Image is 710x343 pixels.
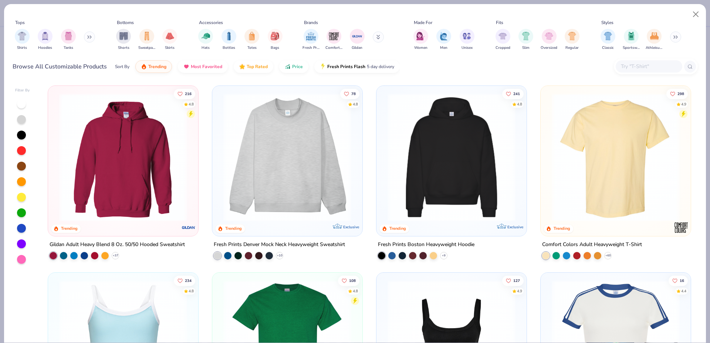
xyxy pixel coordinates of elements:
[623,45,640,51] span: Sportswear
[162,29,177,51] button: filter button
[541,45,557,51] span: Oversized
[41,32,49,40] img: Hoodies Image
[116,29,131,51] button: filter button
[113,253,118,258] span: + 37
[650,32,659,40] img: Athleisure Image
[568,32,577,40] img: Regular Image
[220,93,355,221] img: f5d85501-0dbb-4ee4-b115-c08fa3845d83
[352,31,363,42] img: Gildan Image
[413,29,428,51] div: filter for Women
[198,29,213,51] button: filter button
[268,29,283,51] div: filter for Bags
[17,45,27,51] span: Shirts
[119,32,128,40] img: Shorts Image
[116,29,131,51] div: filter for Shorts
[247,64,268,70] span: Top Rated
[340,88,359,99] button: Like
[517,288,522,294] div: 4.9
[302,45,319,51] span: Fresh Prints
[314,60,400,73] button: Fresh Prints Flash5 day delivery
[138,45,155,51] span: Sweatpants
[304,19,318,26] div: Brands
[189,288,194,294] div: 4.8
[601,19,613,26] div: Styles
[689,7,703,21] button: Close
[601,29,615,51] button: filter button
[517,101,522,107] div: 4.8
[522,32,530,40] img: Slim Image
[349,279,356,282] span: 108
[460,29,474,51] div: filter for Unisex
[352,45,362,51] span: Gildan
[338,275,359,286] button: Like
[623,29,640,51] div: filter for Sportswear
[367,63,394,71] span: 5 day delivery
[602,45,614,51] span: Classic
[64,45,73,51] span: Tanks
[138,29,155,51] div: filter for Sweatpants
[351,92,356,95] span: 78
[463,32,471,40] img: Unisex Image
[162,29,177,51] div: filter for Skirts
[244,29,259,51] button: filter button
[343,225,359,229] span: Exclusive
[18,32,26,40] img: Shirts Image
[620,62,677,71] input: Try "T-Shirt"
[605,253,611,258] span: + 60
[498,32,507,40] img: Cropped Image
[461,45,473,51] span: Unisex
[38,29,53,51] div: filter for Hoodies
[669,275,688,286] button: Like
[15,29,30,51] button: filter button
[202,45,210,51] span: Hats
[541,29,557,51] div: filter for Oversized
[350,29,365,51] button: filter button
[115,63,129,70] div: Sort By
[166,32,174,40] img: Skirts Image
[646,29,663,51] div: filter for Athleisure
[353,101,358,107] div: 4.8
[271,32,279,40] img: Bags Image
[292,64,303,70] span: Price
[681,101,686,107] div: 4.9
[61,29,76,51] button: filter button
[623,29,640,51] button: filter button
[271,45,279,51] span: Bags
[542,240,642,249] div: Comfort Colors Adult Heavyweight T-Shirt
[681,288,686,294] div: 4.4
[627,32,635,40] img: Sportswear Image
[440,45,447,51] span: Men
[199,19,223,26] div: Accessories
[416,32,425,40] img: Women Image
[214,240,345,249] div: Fresh Prints Denver Mock Neck Heavyweight Sweatshirt
[502,275,524,286] button: Like
[202,32,210,40] img: Hats Image
[496,19,503,26] div: Fits
[38,29,53,51] button: filter button
[519,93,654,221] img: d4a37e75-5f2b-4aef-9a6e-23330c63bbc0
[185,279,192,282] span: 234
[61,29,76,51] div: filter for Tanks
[38,45,52,51] span: Hoodies
[165,45,175,51] span: Skirts
[15,19,25,26] div: Tops
[355,93,490,221] img: a90f7c54-8796-4cb2-9d6e-4e9644cfe0fe
[320,64,326,70] img: flash.gif
[548,93,683,221] img: 029b8af0-80e6-406f-9fdc-fdf898547912
[118,45,129,51] span: Shorts
[191,64,222,70] span: Most Favorited
[189,101,194,107] div: 4.8
[436,29,451,51] button: filter button
[325,29,342,51] button: filter button
[268,29,283,51] button: filter button
[222,29,236,51] div: filter for Bottles
[502,88,524,99] button: Like
[174,275,196,286] button: Like
[302,29,319,51] button: filter button
[198,29,213,51] div: filter for Hats
[513,92,520,95] span: 241
[277,253,283,258] span: + 10
[50,240,185,249] div: Gildan Adult Heavy Blend 8 Oz. 50/50 Hooded Sweatshirt
[666,88,688,99] button: Like
[325,45,342,51] span: Comfort Colors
